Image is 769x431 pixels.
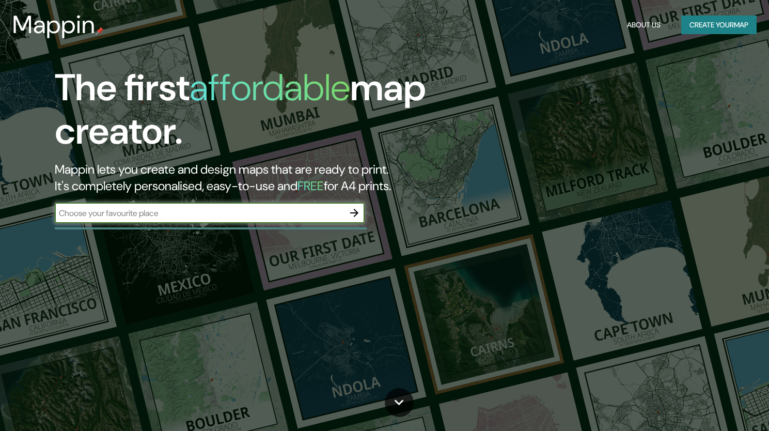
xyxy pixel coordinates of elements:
[55,161,440,194] h2: Mappin lets you create and design maps that are ready to print. It's completely personalised, eas...
[12,10,96,39] h3: Mappin
[190,64,350,112] h1: affordable
[55,66,440,161] h1: The first map creator.
[55,207,344,219] input: Choose your favourite place
[297,178,324,194] h5: FREE
[623,16,665,35] button: About Us
[681,16,757,35] button: Create yourmap
[96,27,104,35] img: mappin-pin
